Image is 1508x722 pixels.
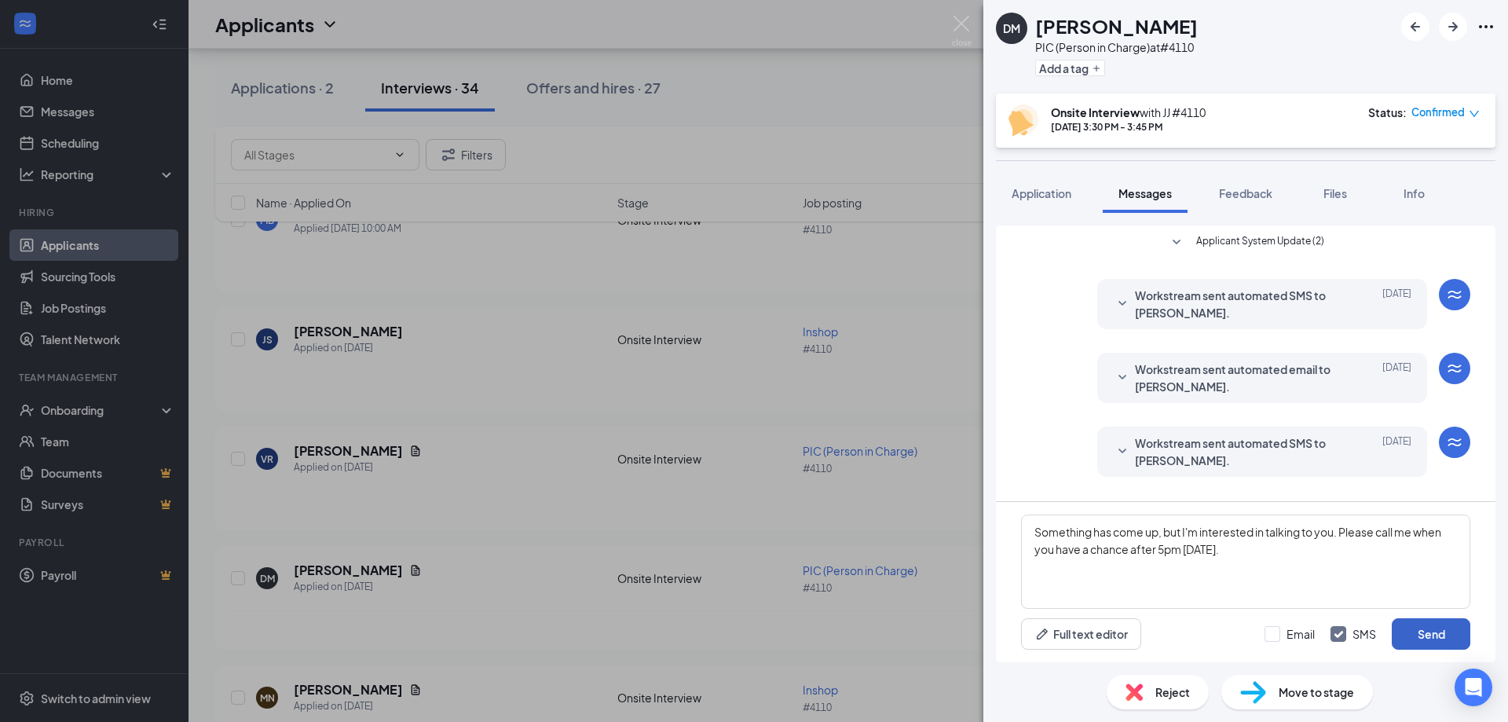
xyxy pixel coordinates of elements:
[1034,626,1050,642] svg: Pen
[1382,361,1411,395] span: [DATE]
[1135,287,1341,321] span: Workstream sent automated SMS to [PERSON_NAME].
[1092,64,1101,73] svg: Plus
[1155,684,1190,701] span: Reject
[1444,17,1462,36] svg: ArrowRight
[1196,233,1324,252] span: Applicant System Update (2)
[1118,186,1172,200] span: Messages
[1113,295,1132,313] svg: SmallChevronDown
[1368,104,1407,120] div: Status :
[1135,434,1341,469] span: Workstream sent automated SMS to [PERSON_NAME].
[1167,233,1324,252] button: SmallChevronDownApplicant System Update (2)
[1382,434,1411,469] span: [DATE]
[1003,20,1020,36] div: DM
[1445,285,1464,304] svg: WorkstreamLogo
[1404,186,1425,200] span: Info
[1021,515,1470,609] textarea: Something has come up, but I'm interested in talking to you. Please call me when you have a chanc...
[1439,13,1467,41] button: ArrowRight
[1279,684,1354,701] span: Move to stage
[1198,500,1323,519] span: Applicant System Update (1)
[1469,108,1480,119] span: down
[1021,618,1141,650] button: Full text editorPen
[1323,186,1347,200] span: Files
[1135,361,1341,395] span: Workstream sent automated email to [PERSON_NAME].
[1035,39,1198,55] div: PIC (Person in Charge) at #4110
[1169,500,1323,519] button: SmallChevronDownApplicant System Update (1)
[1051,104,1206,120] div: with JJ #4110
[1051,120,1206,134] div: [DATE] 3:30 PM - 3:45 PM
[1401,13,1429,41] button: ArrowLeftNew
[1035,13,1198,39] h1: [PERSON_NAME]
[1382,287,1411,321] span: [DATE]
[1051,105,1140,119] b: Onsite Interview
[1445,433,1464,452] svg: WorkstreamLogo
[1455,669,1492,706] div: Open Intercom Messenger
[1113,442,1132,461] svg: SmallChevronDown
[1219,186,1272,200] span: Feedback
[1169,500,1188,519] svg: SmallChevronDown
[1411,104,1465,120] span: Confirmed
[1392,618,1470,650] button: Send
[1167,233,1186,252] svg: SmallChevronDown
[1012,186,1071,200] span: Application
[1445,359,1464,378] svg: WorkstreamLogo
[1113,368,1132,387] svg: SmallChevronDown
[1406,17,1425,36] svg: ArrowLeftNew
[1035,60,1105,76] button: PlusAdd a tag
[1477,17,1495,36] svg: Ellipses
